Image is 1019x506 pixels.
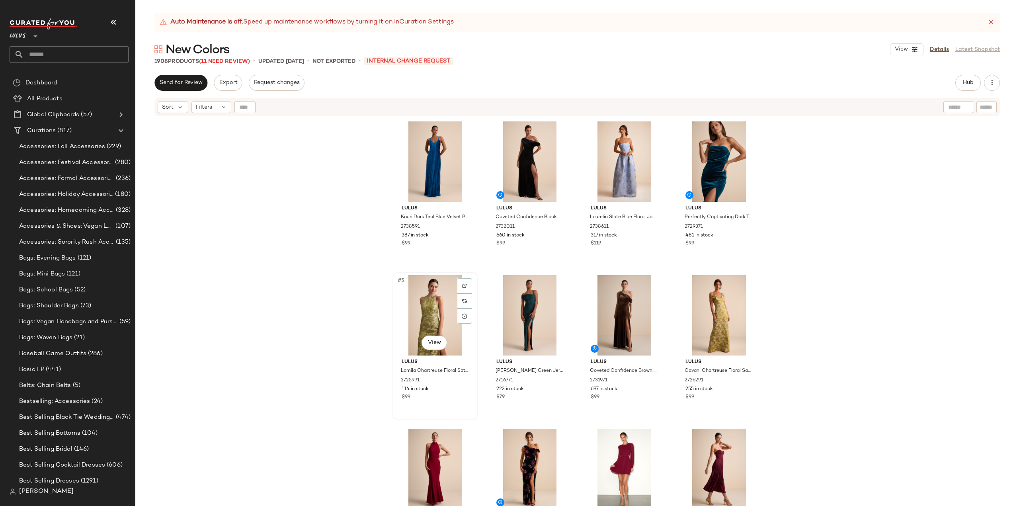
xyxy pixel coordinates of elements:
[113,190,131,199] span: (180)
[114,174,131,183] span: (236)
[10,27,26,41] span: Lulus
[154,57,250,66] div: Products
[422,336,447,350] button: View
[955,75,981,91] button: Hub
[114,206,131,215] span: (328)
[27,110,79,119] span: Global Clipboards
[19,254,76,263] span: Bags: Evening Bags
[590,214,657,221] span: Laurelin Slate Blue Floral Jacquard Pleated Strapless Maxi Dress
[254,80,300,86] span: Request changes
[19,461,105,470] span: Best Selling Cocktail Dresses
[685,223,703,231] span: 2729371
[79,301,92,311] span: (73)
[490,275,570,356] img: 2716771_02_front_2025-09-09.jpg
[19,429,80,438] span: Best Selling Bottoms
[27,94,62,104] span: All Products
[496,394,505,401] span: $79
[10,488,16,495] img: svg%3e
[312,57,355,66] p: Not Exported
[79,110,92,119] span: (57)
[402,359,469,366] span: Lulus
[19,206,114,215] span: Accessories: Homecoming Accessories
[73,285,86,295] span: (52)
[19,301,79,311] span: Bags: Shoulder Bags
[930,45,949,54] a: Details
[402,386,429,393] span: 114 in stock
[13,79,21,87] img: svg%3e
[890,43,923,55] button: View
[402,240,410,247] span: $99
[590,377,607,384] span: 2731971
[166,42,229,58] span: New Colors
[196,103,212,111] span: Filters
[27,126,56,135] span: Curations
[685,214,752,221] span: Perfectly Captivating Dark Teal Velvet Strapless Maxi Dress
[496,359,564,366] span: Lulus
[462,299,467,303] img: svg%3e
[71,381,80,390] span: (5)
[364,57,453,65] span: INTERNAL CHANGE REQUEST
[219,80,237,86] span: Export
[679,121,759,202] img: 2729371_03_detail_2025-09-08.jpg
[258,57,304,66] p: updated [DATE]
[114,413,131,422] span: (474)
[19,487,74,496] span: [PERSON_NAME]
[894,46,908,53] span: View
[25,78,57,88] span: Dashboard
[496,214,563,221] span: Coveted Confidence Black Velvet Asymmetrical Maxi Dress
[584,275,664,356] img: 2731971_02_front_2025-09-25.jpg
[685,394,694,401] span: $99
[685,386,713,393] span: 255 in stock
[56,126,72,135] span: (817)
[105,461,123,470] span: (606)
[685,359,753,366] span: Lulus
[10,18,77,29] img: cfy_white_logo.C9jOOHJF.svg
[19,333,72,342] span: Bags: Woven Bags
[19,349,86,358] span: Baseball Game Outfits
[214,75,242,91] button: Export
[399,18,454,27] a: Curation Settings
[685,240,694,247] span: $99
[496,386,524,393] span: 223 in stock
[397,277,406,285] span: #5
[105,142,121,151] span: (229)
[19,222,114,231] span: Accessories & Shoes: Vegan Leather
[72,333,85,342] span: (21)
[79,477,98,486] span: (1291)
[395,121,475,202] img: 2738591_02_front_2025-09-25.jpg
[199,59,250,64] span: (11 Need Review)
[962,80,974,86] span: Hub
[359,57,361,66] span: •
[496,240,505,247] span: $99
[590,223,609,231] span: 2738611
[113,158,131,167] span: (280)
[19,365,44,374] span: Basic LP
[395,275,475,356] img: 2725991_03_detail_2025-09-05.jpg
[65,270,80,279] span: (121)
[154,45,162,53] img: svg%3e
[118,317,131,326] span: (59)
[490,121,570,202] img: 2732011_02_front_2025-09-23.jpg
[401,223,420,231] span: 2738591
[591,232,617,239] span: 317 in stock
[114,238,131,247] span: (135)
[402,205,469,212] span: Lulus
[154,75,207,91] button: Send for Review
[401,377,420,384] span: 2725991
[253,57,255,66] span: •
[427,340,441,346] span: View
[496,205,564,212] span: Lulus
[19,190,113,199] span: Accessories: Holiday Accessories
[19,445,72,454] span: Best Selling Bridal
[685,205,753,212] span: Lulus
[19,174,114,183] span: Accessories: Formal Accessories
[496,377,513,384] span: 2716771
[401,367,468,375] span: Lamila Chartreuse Floral Satin Column Maxi Dress
[19,397,90,406] span: Bestselling: Accessories
[679,275,759,356] img: 2726291_02_front_2025-09-23.jpg
[685,232,713,239] span: 481 in stock
[591,394,599,401] span: $99
[685,377,703,384] span: 2726291
[496,367,563,375] span: [PERSON_NAME] Green Jersey Knit Ruched Maxi Dress
[19,158,113,167] span: Accessories: Festival Accessories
